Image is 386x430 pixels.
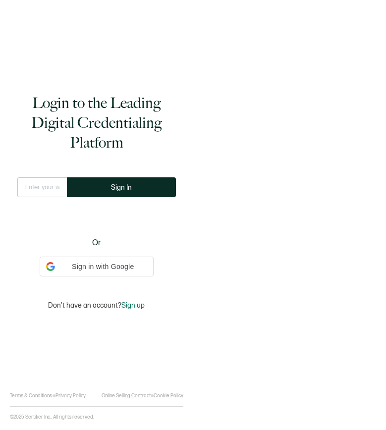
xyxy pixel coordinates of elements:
a: Cookie Policy [154,393,183,399]
span: Or [92,237,101,249]
span: Sign up [121,301,145,310]
button: Sign In [67,177,176,197]
a: Privacy Policy [55,393,86,399]
div: Sign in with Google [40,257,154,276]
input: Enter your work email address [17,177,67,197]
p: ©2025 Sertifier Inc.. All rights reserved. [10,414,94,420]
span: Sign In [111,184,132,191]
a: Online Selling Contract [102,393,151,399]
p: Don't have an account? [48,301,145,310]
h1: Login to the Leading Digital Credentialing Platform [17,93,176,153]
a: Terms & Conditions [10,393,52,399]
span: Sign in with Google [59,262,147,272]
